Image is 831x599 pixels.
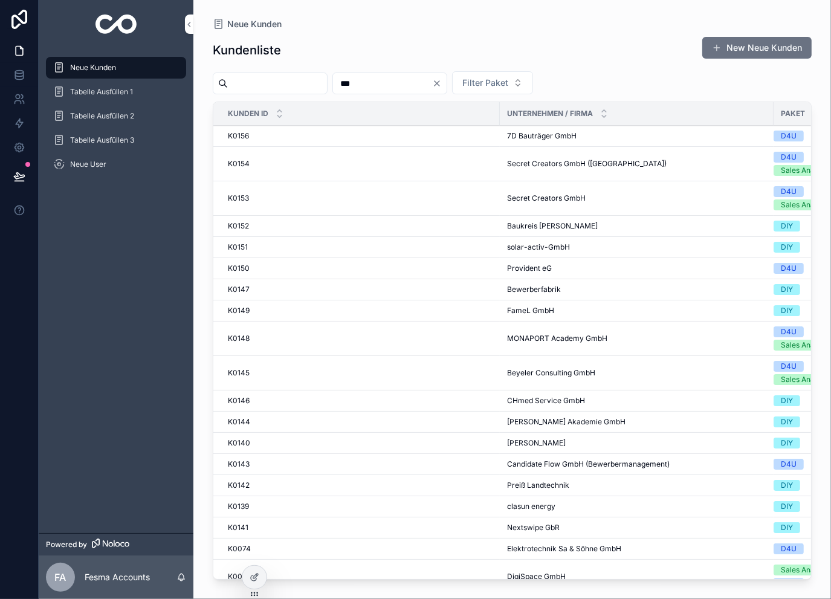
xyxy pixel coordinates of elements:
[95,15,137,34] img: App logo
[507,417,626,427] span: [PERSON_NAME] Akademie GmbH
[507,285,766,294] a: Bewerberfabrik
[507,221,766,231] a: Baukreis [PERSON_NAME]
[228,193,249,203] span: K0153
[70,111,134,121] span: Tabelle Ausfüllen 2
[228,572,251,581] span: K0052
[781,438,793,448] div: DIY
[507,396,766,406] a: CHmed Service GmbH
[781,416,793,427] div: DIY
[507,159,766,169] a: Secret Creators GmbH ([GEOGRAPHIC_DATA])
[507,481,766,490] a: Preiß Landtechnik
[70,135,134,145] span: Tabelle Ausfüllen 3
[228,572,493,581] a: K0052
[781,186,797,197] div: D4U
[46,57,186,79] a: Neue Kunden
[228,334,493,343] a: K0148
[228,285,250,294] span: K0147
[507,438,766,448] a: [PERSON_NAME]
[228,193,493,203] a: K0153
[228,306,493,316] a: K0149
[702,37,812,59] a: New Neue Kunden
[507,544,621,554] span: Elektrotechnik Sa & Söhne GmbH
[781,131,797,141] div: D4U
[228,459,493,469] a: K0143
[452,71,533,94] button: Select Button
[227,18,282,30] span: Neue Kunden
[507,264,552,273] span: Provident eG
[228,502,249,511] span: K0139
[781,305,793,316] div: DIY
[781,395,793,406] div: DIY
[39,48,193,191] div: scrollable content
[228,544,493,554] a: K0074
[781,109,805,118] span: Paket
[781,543,797,554] div: D4U
[228,334,250,343] span: K0148
[781,480,793,491] div: DIY
[228,438,250,448] span: K0140
[507,368,766,378] a: Beyeler Consulting GmbH
[228,417,250,427] span: K0144
[432,79,447,88] button: Clear
[507,264,766,273] a: Provident eG
[228,523,493,533] a: K0141
[228,396,250,406] span: K0146
[39,533,193,555] a: Powered by
[781,459,797,470] div: D4U
[228,221,249,231] span: K0152
[507,417,766,427] a: [PERSON_NAME] Akademie GmbH
[781,326,797,337] div: D4U
[46,129,186,151] a: Tabelle Ausfüllen 3
[228,396,493,406] a: K0146
[213,42,281,59] h1: Kundenliste
[507,334,766,343] a: MONAPORT Academy GmbH
[228,285,493,294] a: K0147
[46,81,186,103] a: Tabelle Ausfüllen 1
[507,523,766,533] a: Nextswipe GbR
[213,18,282,30] a: Neue Kunden
[507,242,766,252] a: solar-activ-GmbH
[507,109,593,118] span: Unternehmen / Firma
[507,131,577,141] span: 7D Bauträger GmbH
[228,481,250,490] span: K0142
[228,368,250,378] span: K0145
[228,523,248,533] span: K0141
[70,63,116,73] span: Neue Kunden
[228,368,493,378] a: K0145
[507,502,555,511] span: clasun energy
[507,572,766,581] a: DigiSpace GmbH
[507,572,566,581] span: DigiSpace GmbH
[507,159,667,169] span: Secret Creators GmbH ([GEOGRAPHIC_DATA])
[507,306,554,316] span: FameL GmbH
[228,221,493,231] a: K0152
[228,131,493,141] a: K0156
[46,154,186,175] a: Neue User
[507,221,598,231] span: Baukreis [PERSON_NAME]
[507,481,569,490] span: Preiß Landtechnik
[781,522,793,533] div: DIY
[70,160,106,169] span: Neue User
[507,193,586,203] span: Secret Creators GmbH
[228,159,250,169] span: K0154
[507,193,766,203] a: Secret Creators GmbH
[228,459,250,469] span: K0143
[228,109,268,118] span: Kunden ID
[507,438,566,448] span: [PERSON_NAME]
[781,578,797,589] div: D4U
[228,502,493,511] a: K0139
[228,438,493,448] a: K0140
[228,242,493,252] a: K0151
[228,481,493,490] a: K0142
[228,131,249,141] span: K0156
[228,306,250,316] span: K0149
[507,396,585,406] span: CHmed Service GmbH
[507,334,607,343] span: MONAPORT Academy GmbH
[781,361,797,372] div: D4U
[228,264,493,273] a: K0150
[55,570,66,584] span: FA
[507,306,766,316] a: FameL GmbH
[781,152,797,163] div: D4U
[228,417,493,427] a: K0144
[228,544,251,554] span: K0074
[781,284,793,295] div: DIY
